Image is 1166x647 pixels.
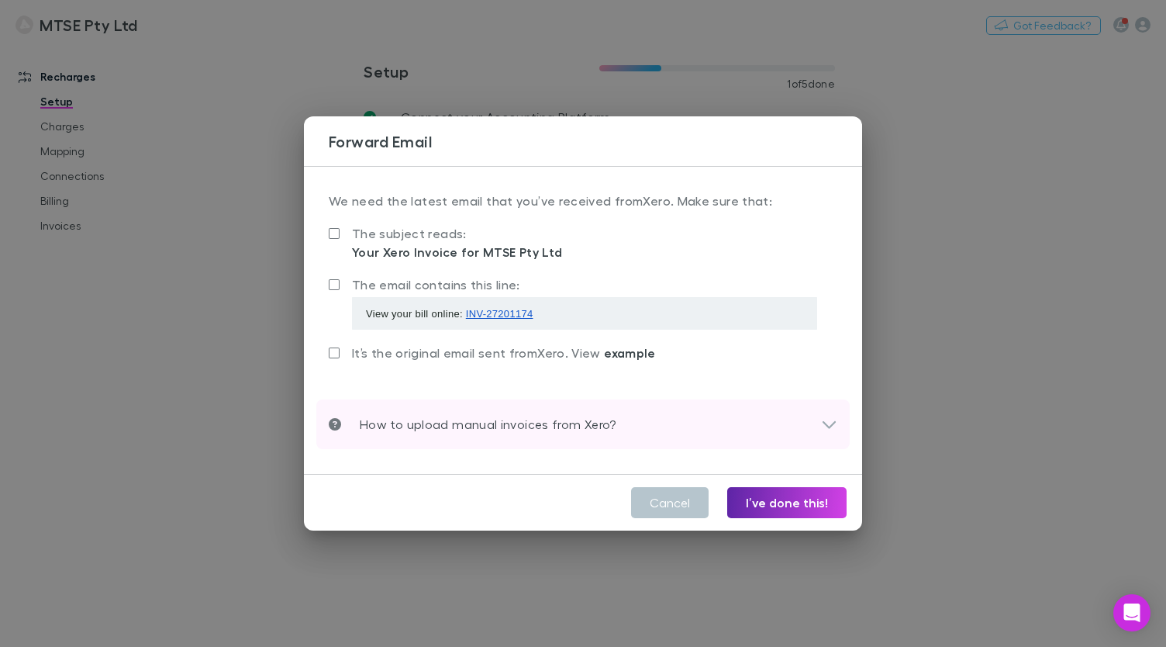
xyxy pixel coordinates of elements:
[1113,594,1150,631] div: Open Intercom Messenger
[316,400,850,449] div: How to upload manual invoices from Xero?
[631,487,709,518] button: Cancel
[604,345,656,361] span: example
[727,487,847,518] button: I’ve done this!
[329,192,837,223] p: We need the latest email that you’ve received from Xero . Make sure that:
[352,226,467,240] span: The subject reads:
[329,132,862,151] h3: Forward Email
[341,415,616,434] p: How to upload manual invoices from Xero?
[366,308,533,320] span: View your bill online:
[352,243,563,261] div: Your Xero Invoice for MTSE Pty Ltd
[466,308,533,320] span: INV-27201174
[352,345,656,360] span: It’s the original email sent from Xero . View
[352,277,520,292] span: The email contains this line:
